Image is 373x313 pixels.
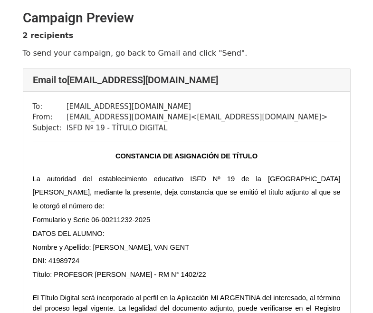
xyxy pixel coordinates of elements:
td: [EMAIL_ADDRESS][DOMAIN_NAME] [67,101,328,112]
p: To send your campaign, go back to Gmail and click "Send". [23,48,351,58]
h4: Email to [EMAIL_ADDRESS][DOMAIN_NAME] [33,74,341,86]
h2: Campaign Preview [23,10,351,26]
span: Formulario y Serie 06-00211232-2025 [33,216,151,224]
td: [EMAIL_ADDRESS][DOMAIN_NAME] < [EMAIL_ADDRESS][DOMAIN_NAME] > [67,112,328,123]
span: La autoridad del establecimiento educativo ISFD Nº 19 de la [GEOGRAPHIC_DATA][PERSON_NAME], media... [33,175,343,210]
td: To: [33,101,67,112]
td: Subject: [33,123,67,134]
span: Nombre y Apellido: [PERSON_NAME], VAN GENT [33,244,190,251]
span: DNI: 41989724 [33,257,80,264]
strong: 2 recipients [23,31,74,40]
span: DATOS DEL ALUMNO: [33,230,105,237]
span: CONSTANCIA DE ASIGNACIÓN DE TÍTULO [115,152,258,160]
td: ISFD Nº 19 - TÍTULO DIGITAL [67,123,328,134]
span: Título: PROFESOR [PERSON_NAME] - RM N° 1402/22 [33,271,206,278]
td: From: [33,112,67,123]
